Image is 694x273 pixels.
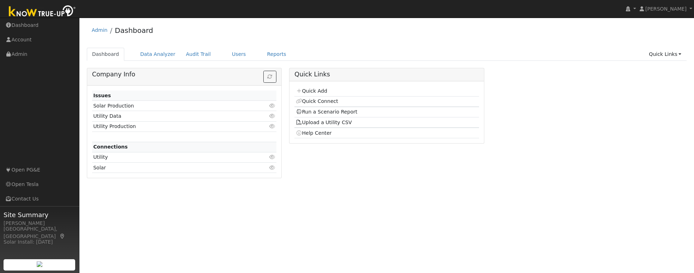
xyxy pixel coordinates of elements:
a: Dashboard [115,26,153,35]
h5: Quick Links [294,71,479,78]
a: Admin [92,27,108,33]
strong: Connections [93,144,128,150]
img: retrieve [37,261,42,267]
i: Click to view [269,155,275,159]
a: Reports [262,48,292,61]
a: Users [227,48,251,61]
a: Data Analyzer [135,48,181,61]
a: Audit Trail [181,48,216,61]
a: Map [59,233,66,239]
span: [PERSON_NAME] [645,6,687,12]
div: [PERSON_NAME] [4,220,76,227]
i: Click to view [269,165,275,170]
a: Upload a Utility CSV [296,120,352,125]
img: Know True-Up [5,4,79,20]
i: Click to view [269,114,275,118]
td: Utility Production [92,121,247,132]
a: Dashboard [87,48,125,61]
i: Click to view [269,124,275,129]
a: Help Center [296,130,332,136]
div: Solar Install: [DATE] [4,238,76,246]
a: Quick Links [644,48,687,61]
h5: Company Info [92,71,276,78]
div: [GEOGRAPHIC_DATA], [GEOGRAPHIC_DATA] [4,225,76,240]
span: Site Summary [4,210,76,220]
td: Solar [92,163,247,173]
a: Run a Scenario Report [296,109,358,115]
a: Quick Connect [296,98,338,104]
i: Click to view [269,103,275,108]
strong: Issues [93,93,111,98]
td: Utility [92,152,247,162]
td: Utility Data [92,111,247,121]
td: Solar Production [92,101,247,111]
a: Quick Add [296,88,327,94]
